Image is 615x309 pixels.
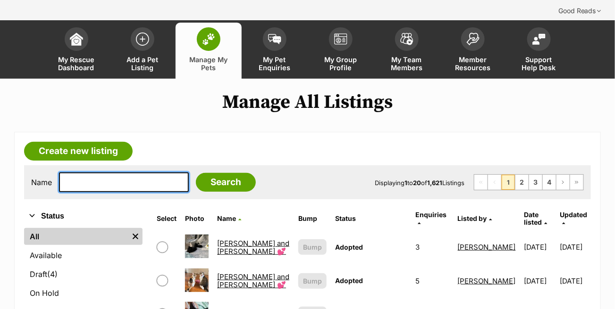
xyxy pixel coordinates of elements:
[303,276,322,286] span: Bump
[560,231,590,263] td: [DATE]
[242,23,308,79] a: My Pet Enquiries
[295,207,330,230] th: Bump
[24,210,143,222] button: Status
[24,142,133,161] a: Create new listing
[308,23,374,79] a: My Group Profile
[532,33,546,45] img: help-desk-icon-fdf02630f3aa405de69fd3d07c3f3aa587a6932b1a1747fa1d2bba05be0121f9.svg
[524,211,548,226] a: Date listed
[412,265,453,297] td: 5
[268,34,281,44] img: pet-enquiries-icon-7e3ad2cf08bfb03b45e93fb7055b45f3efa6380592205ae92323e6603595dc1f.svg
[404,179,407,187] strong: 1
[24,247,143,264] a: Available
[24,266,143,283] a: Draft
[47,268,58,280] span: (4)
[560,211,587,219] span: Updated
[181,207,212,230] th: Photo
[298,239,327,255] button: Bump
[474,175,488,190] span: First page
[217,214,241,222] a: Name
[552,1,608,20] div: Good Reads
[185,268,209,292] img: Abe and Beatrix 💕
[452,56,494,72] span: Member Resources
[502,175,515,190] span: Page 1
[70,33,83,46] img: dashboard-icon-eb2f2d2d3e046f16d808141f083e7271f6b2e854fb5c12c21221c1fb7104beca.svg
[24,228,128,245] a: All
[253,56,296,72] span: My Pet Enquiries
[121,56,164,72] span: Add a Pet Listing
[521,231,559,263] td: [DATE]
[560,265,590,297] td: [DATE]
[335,276,363,285] span: Adopted
[202,33,215,45] img: manage-my-pets-icon-02211641906a0b7f246fdf0571729dbe1e7629f14944591b6c1af311fb30b64b.svg
[458,214,492,222] a: Listed by
[196,173,256,192] input: Search
[334,33,347,45] img: group-profile-icon-3fa3cf56718a62981997c0bc7e787c4b2cf8bcc04b72c1350f741eb67cf2f40e.svg
[136,33,149,46] img: add-pet-listing-icon-0afa8454b4691262ce3f59096e99ab1cd57d4a30225e0717b998d2c9b9846f56.svg
[458,243,516,252] a: [PERSON_NAME]
[375,179,464,187] span: Displaying to of Listings
[153,207,180,230] th: Select
[427,179,442,187] strong: 1,621
[440,23,506,79] a: Member Resources
[458,276,516,285] a: [PERSON_NAME]
[412,231,453,263] td: 3
[335,243,363,251] span: Adopted
[43,23,110,79] a: My Rescue Dashboard
[128,228,143,245] a: Remove filter
[515,175,529,190] a: Page 2
[474,174,584,190] nav: Pagination
[556,175,570,190] a: Next page
[400,33,413,45] img: team-members-icon-5396bd8760b3fe7c0b43da4ab00e1e3bb1a5d9ba89233759b79545d2d3fc5d0d.svg
[488,175,501,190] span: Previous page
[298,273,327,289] button: Bump
[524,211,542,226] span: Date listed
[24,285,143,301] a: On Hold
[176,23,242,79] a: Manage My Pets
[560,211,587,226] a: Updated
[217,239,289,256] a: [PERSON_NAME] and [PERSON_NAME] 💕
[529,175,542,190] a: Page 3
[217,214,236,222] span: Name
[466,33,480,45] img: member-resources-icon-8e73f808a243e03378d46382f2149f9095a855e16c252ad45f914b54edf8863c.svg
[506,23,572,79] a: Support Help Desk
[320,56,362,72] span: My Group Profile
[521,265,559,297] td: [DATE]
[187,56,230,72] span: Manage My Pets
[303,242,322,252] span: Bump
[543,175,556,190] a: Page 4
[185,235,209,258] img: Abbylee and Berry 💕
[415,211,447,226] a: Enquiries
[374,23,440,79] a: My Team Members
[570,175,583,190] a: Last page
[55,56,98,72] span: My Rescue Dashboard
[31,178,52,187] label: Name
[415,211,447,219] span: translation missing: en.admin.listings.index.attributes.enquiries
[518,56,560,72] span: Support Help Desk
[217,272,289,289] a: [PERSON_NAME] and [PERSON_NAME] 💕
[413,179,421,187] strong: 20
[331,207,411,230] th: Status
[386,56,428,72] span: My Team Members
[458,214,487,222] span: Listed by
[110,23,176,79] a: Add a Pet Listing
